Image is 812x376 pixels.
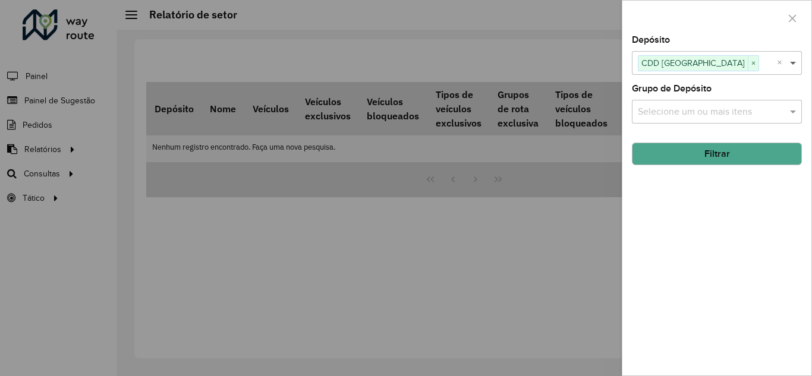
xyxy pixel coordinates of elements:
label: Depósito [632,33,670,47]
span: Clear all [777,56,787,70]
button: Filtrar [632,143,802,165]
span: CDD [GEOGRAPHIC_DATA] [638,56,748,70]
label: Grupo de Depósito [632,81,712,96]
span: × [748,56,759,71]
